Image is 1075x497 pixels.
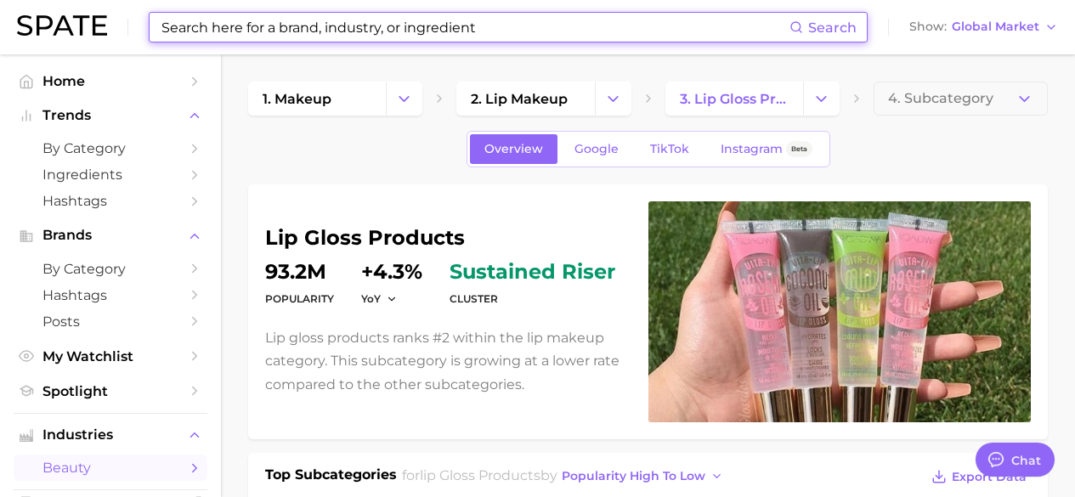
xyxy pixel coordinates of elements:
[42,73,178,89] span: Home
[42,313,178,330] span: Posts
[265,289,334,309] dt: Popularity
[42,287,178,303] span: Hashtags
[42,460,178,476] span: beauty
[562,469,705,483] span: popularity high to low
[14,135,207,161] a: by Category
[14,282,207,308] a: Hashtags
[14,343,207,370] a: My Watchlist
[265,326,628,396] p: Lip gloss products ranks #2 within the lip makeup category. This subcategory is growing at a lowe...
[706,134,827,164] a: InstagramBeta
[42,383,178,399] span: Spotlight
[484,142,543,156] span: Overview
[456,82,594,116] a: 2. lip makeup
[905,16,1062,38] button: ShowGlobal Market
[952,22,1039,31] span: Global Market
[386,82,422,116] button: Change Category
[263,91,331,107] span: 1. makeup
[14,188,207,214] a: Hashtags
[14,161,207,188] a: Ingredients
[14,103,207,128] button: Trends
[636,134,704,164] a: TikTok
[470,134,557,164] a: Overview
[42,348,178,364] span: My Watchlist
[265,262,334,282] dd: 93.2m
[402,467,728,483] span: for by
[42,108,178,123] span: Trends
[361,291,398,306] button: YoY
[42,261,178,277] span: by Category
[450,262,615,282] span: sustained riser
[361,291,381,306] span: YoY
[265,228,628,248] h1: lip gloss products
[927,465,1031,489] button: Export Data
[420,467,540,483] span: lip gloss products
[471,91,568,107] span: 2. lip makeup
[721,142,783,156] span: Instagram
[265,465,397,490] h1: Top Subcategories
[680,91,789,107] span: 3. lip gloss products
[42,167,178,183] span: Ingredients
[14,68,207,94] a: Home
[665,82,803,116] a: 3. lip gloss products
[888,91,993,106] span: 4. Subcategory
[17,15,107,36] img: SPATE
[450,289,615,309] dt: cluster
[560,134,633,164] a: Google
[361,262,422,282] dd: +4.3%
[14,378,207,404] a: Spotlight
[874,82,1048,116] button: 4. Subcategory
[14,455,207,481] a: beauty
[160,13,789,42] input: Search here for a brand, industry, or ingredient
[14,422,207,448] button: Industries
[14,256,207,282] a: by Category
[791,142,807,156] span: Beta
[650,142,689,156] span: TikTok
[952,470,1027,484] span: Export Data
[808,20,857,36] span: Search
[557,465,728,488] button: popularity high to low
[909,22,947,31] span: Show
[803,82,840,116] button: Change Category
[42,193,178,209] span: Hashtags
[14,308,207,335] a: Posts
[248,82,386,116] a: 1. makeup
[595,82,631,116] button: Change Category
[42,228,178,243] span: Brands
[14,223,207,248] button: Brands
[574,142,619,156] span: Google
[42,427,178,443] span: Industries
[42,140,178,156] span: by Category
